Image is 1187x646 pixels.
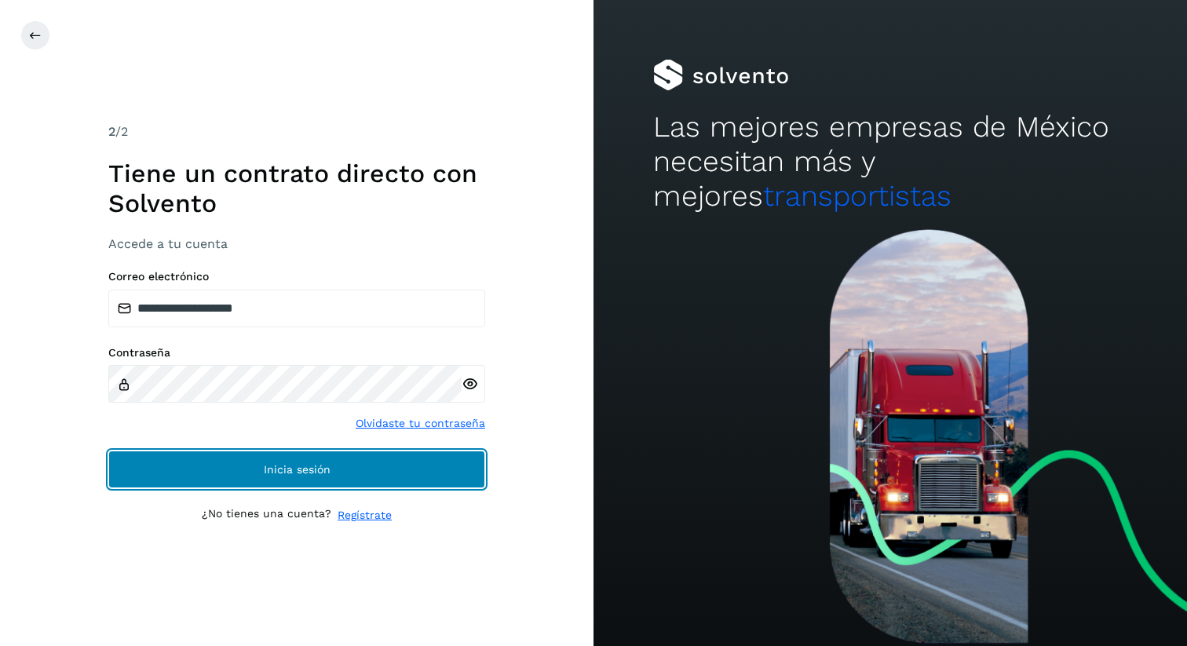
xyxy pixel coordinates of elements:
[108,122,485,141] div: /2
[108,124,115,139] span: 2
[108,159,485,219] h1: Tiene un contrato directo con Solvento
[202,507,331,524] p: ¿No tienes una cuenta?
[338,507,392,524] a: Regístrate
[108,451,485,488] button: Inicia sesión
[653,110,1128,214] h2: Las mejores empresas de México necesitan más y mejores
[108,346,485,359] label: Contraseña
[108,236,485,251] h3: Accede a tu cuenta
[763,179,951,213] span: transportistas
[264,464,331,475] span: Inicia sesión
[108,270,485,283] label: Correo electrónico
[356,415,485,432] a: Olvidaste tu contraseña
